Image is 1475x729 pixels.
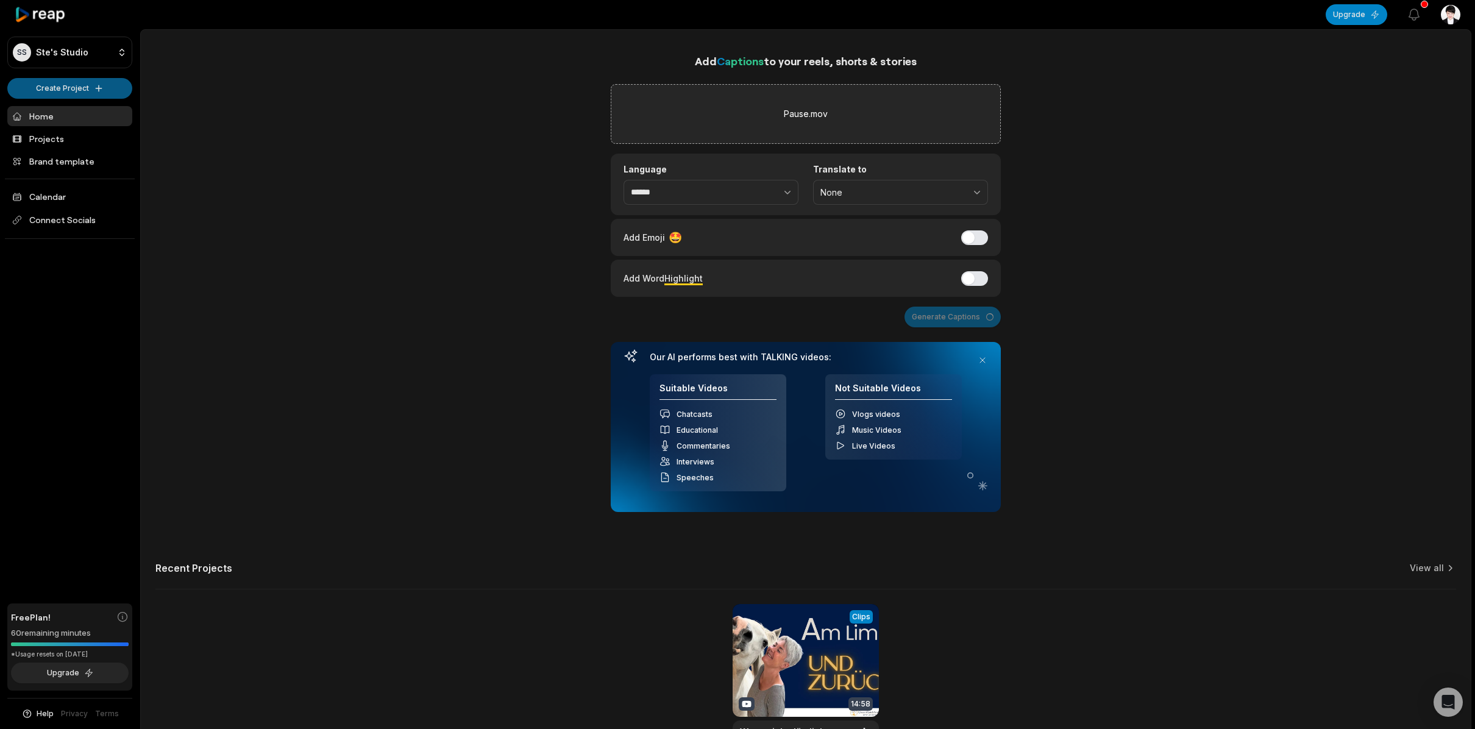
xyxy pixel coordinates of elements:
[7,151,132,171] a: Brand template
[1410,562,1444,574] a: View all
[7,78,132,99] button: Create Project
[155,562,232,574] h2: Recent Projects
[624,231,665,244] span: Add Emoji
[813,164,988,175] label: Translate to
[677,473,714,482] span: Speeches
[820,187,964,198] span: None
[677,457,714,466] span: Interviews
[659,383,777,400] h4: Suitable Videos
[677,441,730,450] span: Commentaries
[7,187,132,207] a: Calendar
[11,650,129,659] div: *Usage resets on [DATE]
[1434,688,1463,717] div: Open Intercom Messenger
[21,708,54,719] button: Help
[13,43,31,62] div: SS
[677,425,718,435] span: Educational
[7,129,132,149] a: Projects
[664,273,703,283] span: Highlight
[835,383,952,400] h4: Not Suitable Videos
[669,229,682,246] span: 🤩
[813,180,988,205] button: None
[611,52,1001,69] h1: Add to your reels, shorts & stories
[1326,4,1387,25] button: Upgrade
[717,54,764,68] span: Captions
[95,708,119,719] a: Terms
[852,441,895,450] span: Live Videos
[7,106,132,126] a: Home
[61,708,88,719] a: Privacy
[11,627,129,639] div: 60 remaining minutes
[7,209,132,231] span: Connect Socials
[677,410,713,419] span: Chatcasts
[11,663,129,683] button: Upgrade
[36,47,88,58] p: Ste's Studio
[784,107,828,121] label: Pause.mov
[852,425,901,435] span: Music Videos
[624,164,798,175] label: Language
[624,270,703,286] div: Add Word
[11,611,51,624] span: Free Plan!
[37,708,54,719] span: Help
[852,410,900,419] span: Vlogs videos
[650,352,962,363] h3: Our AI performs best with TALKING videos:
